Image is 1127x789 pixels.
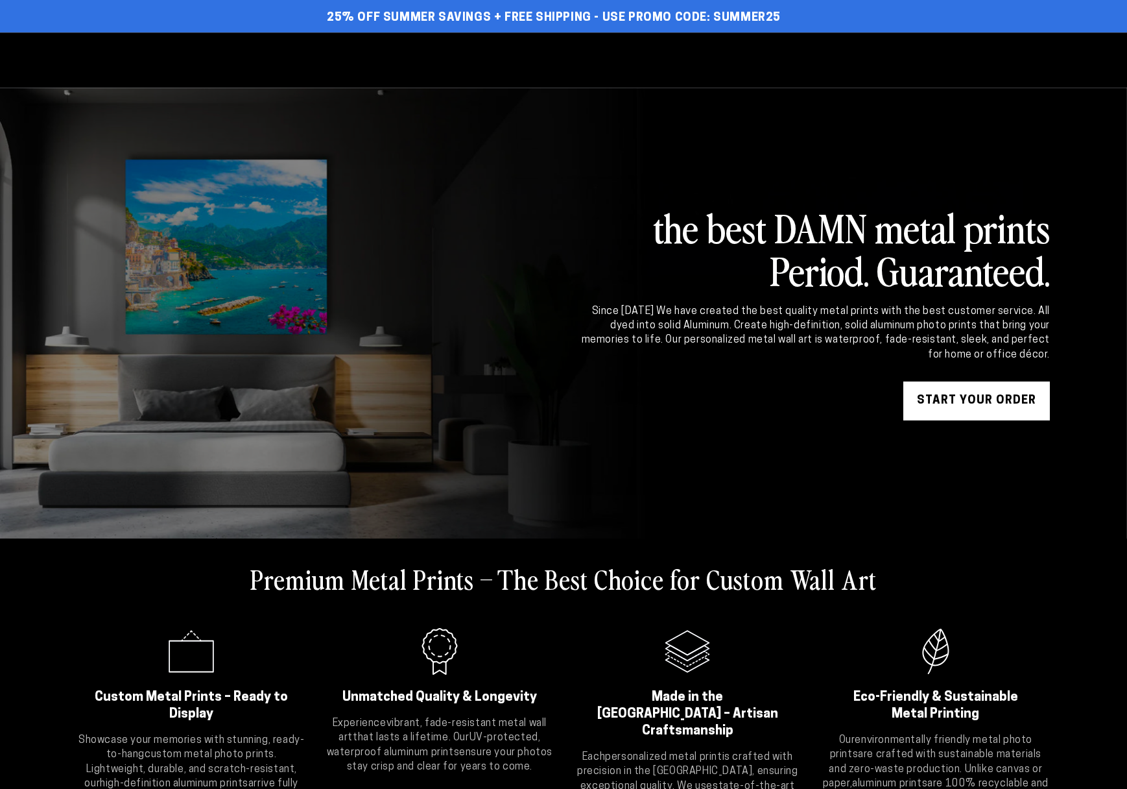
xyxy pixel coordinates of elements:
strong: vibrant, fade-resistant metal wall art [338,718,547,743]
h2: Premium Metal Prints – The Best Choice for Custom Wall Art [250,562,877,596]
h2: Made in the [GEOGRAPHIC_DATA] – Artisan Craftsmanship [589,689,786,740]
span: 25% off Summer Savings + Free Shipping - Use Promo Code: SUMMER25 [327,11,781,25]
p: Experience that lasts a lifetime. Our ensure your photos stay crisp and clear for years to come. [326,716,554,775]
a: Start Your Print [318,43,458,77]
a: Why Metal? [580,43,681,77]
span: Professionals [794,51,897,69]
strong: environmentally friendly metal photo prints [830,735,1032,760]
strong: custom metal photo prints [145,749,274,760]
div: Since [DATE] We have created the best quality metal prints with the best customer service. All dy... [579,304,1050,363]
a: START YOUR Order [903,382,1050,420]
a: About Us [691,43,774,77]
summary: Search our site [972,45,1001,74]
h2: the best DAMN metal prints Period. Guaranteed. [579,206,1050,291]
strong: aluminum prints [852,779,927,789]
a: Professionals [784,43,907,77]
h2: Unmatched Quality & Longevity [342,689,538,706]
a: Shop By Use [468,43,571,77]
h2: Custom Metal Prints – Ready to Display [93,689,290,723]
strong: personalized metal print [605,752,722,762]
span: About Us [700,51,765,69]
h2: Eco-Friendly & Sustainable Metal Printing [838,689,1034,723]
span: Start Your Print [328,51,449,69]
strong: UV-protected, waterproof aluminum prints [327,733,541,757]
strong: high-definition aluminum prints [100,779,248,789]
span: Why Metal? [590,51,671,69]
span: Shop By Use [478,51,561,69]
